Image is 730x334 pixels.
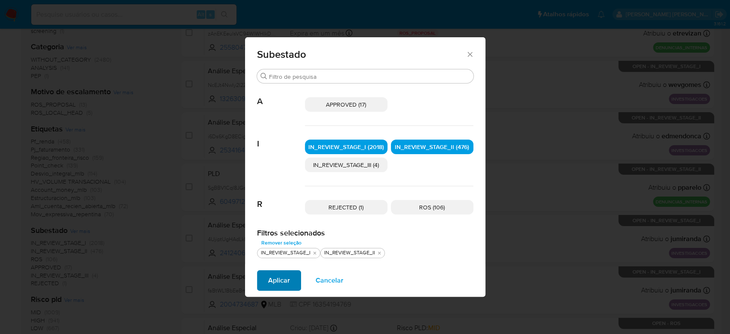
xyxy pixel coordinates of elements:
[259,249,312,256] div: IN_REVIEW_STAGE_I
[268,271,290,290] span: Aplicar
[322,249,377,256] div: IN_REVIEW_STAGE_II
[257,49,466,60] span: Subestado
[257,186,305,209] span: R
[257,238,306,248] button: Remover seleção
[391,140,473,154] div: IN_REVIEW_STAGE_II (476)
[391,200,473,215] div: ROS (106)
[326,100,366,109] span: APPROVED (17)
[305,140,387,154] div: IN_REVIEW_STAGE_I (2018)
[260,73,267,80] button: Buscar
[316,271,343,290] span: Cancelar
[257,83,305,107] span: A
[419,203,445,212] span: ROS (106)
[311,250,318,256] button: quitar IN_REVIEW_STAGE_I
[305,200,387,215] div: REJECTED (1)
[257,126,305,149] span: I
[305,158,387,172] div: IN_REVIEW_STAGE_III (4)
[304,270,355,291] button: Cancelar
[261,239,301,247] span: Remover seleção
[313,161,379,169] span: IN_REVIEW_STAGE_III (4)
[257,270,301,291] button: Aplicar
[269,73,470,81] input: Filtro de pesquisa
[305,97,387,112] div: APPROVED (17)
[308,143,384,151] span: IN_REVIEW_STAGE_I (2018)
[328,203,364,212] span: REJECTED (1)
[376,250,383,256] button: quitar IN_REVIEW_STAGE_II
[466,50,473,58] button: Fechar
[395,143,469,151] span: IN_REVIEW_STAGE_II (476)
[257,228,473,238] h2: Filtros selecionados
